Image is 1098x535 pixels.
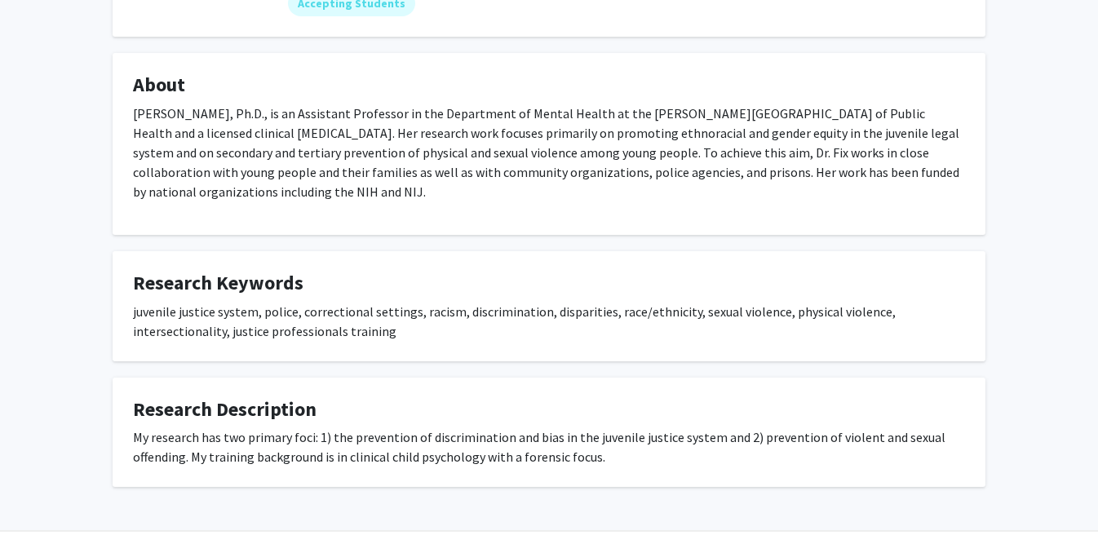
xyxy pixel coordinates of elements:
[133,398,965,422] h4: Research Description
[12,462,69,523] iframe: Chat
[133,427,965,466] div: My research has two primary foci: 1) the prevention of discrimination and bias in the juvenile ju...
[133,302,965,341] div: juvenile justice system, police, correctional settings, racism, discrimination, disparities, race...
[133,73,965,97] h4: About
[133,272,965,295] h4: Research Keywords
[133,104,965,201] p: [PERSON_NAME], Ph.D., is an Assistant Professor in the Department of Mental Health at the [PERSON...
